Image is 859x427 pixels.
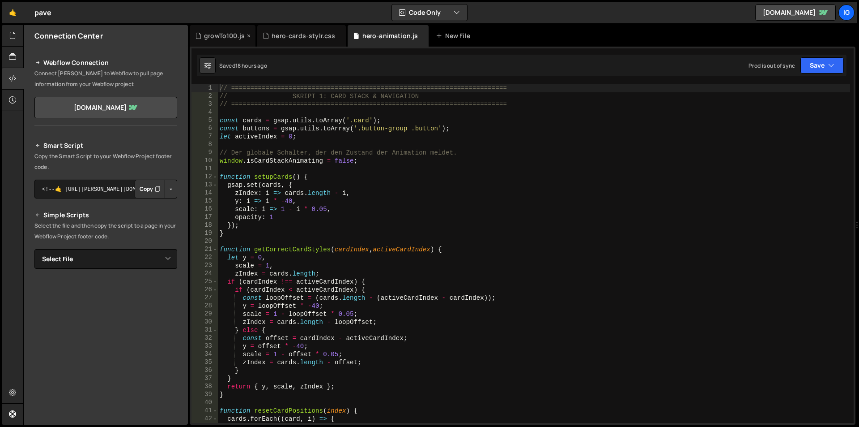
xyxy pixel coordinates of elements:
[191,237,218,246] div: 20
[34,210,177,220] h2: Simple Scripts
[2,2,24,23] a: 🤙
[191,189,218,197] div: 14
[191,342,218,350] div: 33
[34,180,177,198] textarea: <!--🤙 [URL][PERSON_NAME][DOMAIN_NAME]> <script>document.addEventListener("DOMContentLoaded", func...
[34,7,52,18] div: pave
[191,157,218,165] div: 10
[191,221,218,229] div: 18
[191,254,218,262] div: 22
[191,326,218,334] div: 31
[191,213,218,221] div: 17
[191,415,218,423] div: 42
[838,4,855,21] a: ig
[34,220,177,242] p: Select the file and then copy the script to a page in your Webflow Project footer code.
[191,375,218,383] div: 37
[191,108,218,116] div: 4
[34,140,177,151] h2: Smart Script
[191,205,218,213] div: 16
[191,310,218,318] div: 29
[392,4,467,21] button: Code Only
[191,100,218,108] div: 3
[800,57,844,73] button: Save
[34,57,177,68] h2: Webflow Connection
[191,270,218,278] div: 24
[191,116,218,125] div: 5
[191,286,218,294] div: 26
[191,133,218,141] div: 7
[191,92,218,100] div: 2
[191,383,218,391] div: 38
[362,31,418,40] div: hero-animation.js
[34,284,178,364] iframe: YouTube video player
[191,334,218,342] div: 32
[219,62,267,69] div: Saved
[191,246,218,254] div: 21
[191,165,218,173] div: 11
[191,229,218,237] div: 19
[191,399,218,407] div: 40
[191,350,218,358] div: 34
[191,181,218,189] div: 13
[34,151,177,173] p: Copy the Smart Script to your Webflow Project footer code.
[34,68,177,90] p: Connect [PERSON_NAME] to Webflow to pull page information from your Webflow project
[191,278,218,286] div: 25
[191,302,218,310] div: 28
[191,294,218,302] div: 27
[436,31,473,40] div: New File
[235,62,267,69] div: 18 hours ago
[191,141,218,149] div: 8
[191,149,218,157] div: 9
[272,31,335,40] div: hero-cards-stylr.css
[135,180,177,198] div: Button group with nested dropdown
[135,180,165,198] button: Copy
[191,358,218,367] div: 35
[191,391,218,399] div: 39
[34,97,177,118] a: [DOMAIN_NAME]
[191,84,218,92] div: 1
[191,173,218,181] div: 12
[191,318,218,326] div: 30
[755,4,836,21] a: [DOMAIN_NAME]
[748,62,795,69] div: Prod is out of sync
[191,197,218,205] div: 15
[34,31,103,41] h2: Connection Center
[191,262,218,270] div: 23
[191,407,218,415] div: 41
[191,367,218,375] div: 36
[204,31,245,40] div: growTo100.js
[191,125,218,133] div: 6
